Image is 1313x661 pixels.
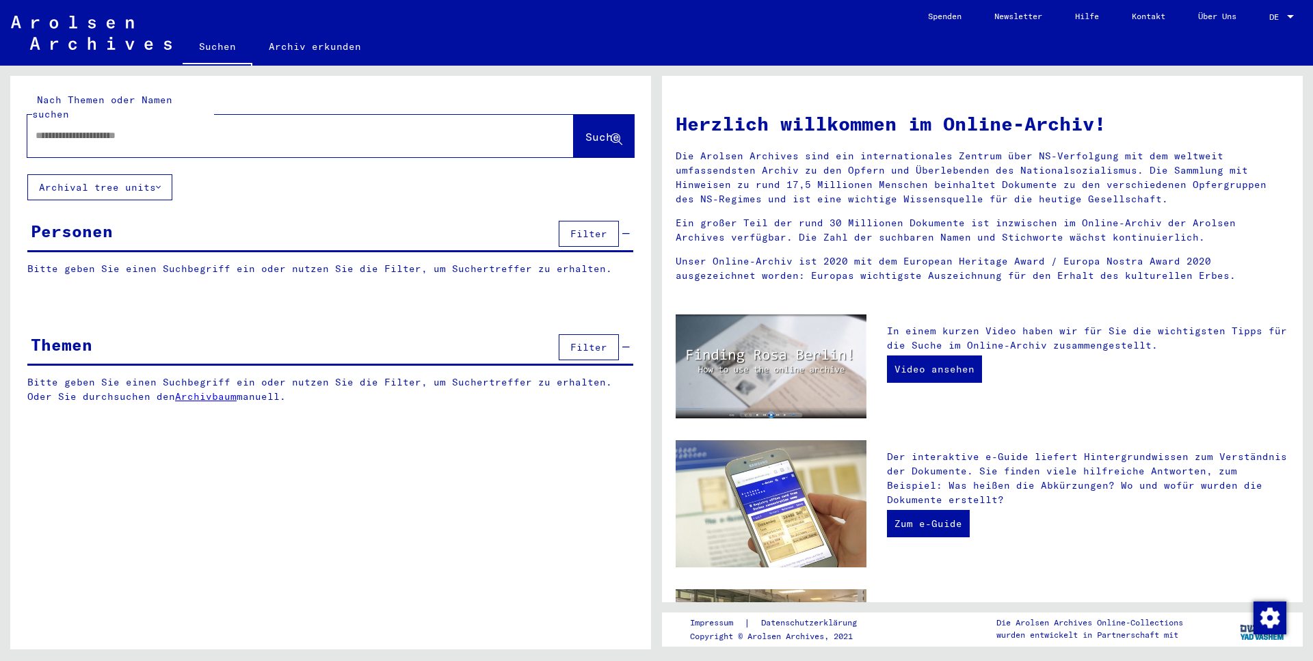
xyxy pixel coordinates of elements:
[1237,612,1288,646] img: yv_logo.png
[676,216,1289,245] p: Ein großer Teil der rund 30 Millionen Dokumente ist inzwischen im Online-Archiv der Arolsen Archi...
[27,375,634,404] p: Bitte geben Sie einen Suchbegriff ein oder nutzen Sie die Filter, um Suchertreffer zu erhalten. O...
[27,174,172,200] button: Archival tree units
[31,332,92,357] div: Themen
[690,616,744,630] a: Impressum
[887,450,1289,507] p: Der interaktive e-Guide liefert Hintergrundwissen zum Verständnis der Dokumente. Sie finden viele...
[175,390,237,403] a: Archivbaum
[559,221,619,247] button: Filter
[996,629,1183,641] p: wurden entwickelt in Partnerschaft mit
[183,30,252,66] a: Suchen
[996,617,1183,629] p: Die Arolsen Archives Online-Collections
[690,616,873,630] div: |
[570,341,607,353] span: Filter
[676,254,1289,283] p: Unser Online-Archiv ist 2020 mit dem European Heritage Award / Europa Nostra Award 2020 ausgezeic...
[32,94,172,120] mat-label: Nach Themen oder Namen suchen
[570,228,607,240] span: Filter
[887,510,970,537] a: Zum e-Guide
[887,324,1289,353] p: In einem kurzen Video haben wir für Sie die wichtigsten Tipps für die Suche im Online-Archiv zusa...
[1254,602,1286,634] img: Zustimmung ändern
[574,115,634,157] button: Suche
[585,130,620,144] span: Suche
[676,314,866,418] img: video.jpg
[887,355,982,383] a: Video ansehen
[676,109,1289,138] h1: Herzlich willkommen im Online-Archiv!
[27,262,633,276] p: Bitte geben Sie einen Suchbegriff ein oder nutzen Sie die Filter, um Suchertreffer zu erhalten.
[750,616,873,630] a: Datenschutzerklärung
[887,599,1289,656] p: Zusätzlich zu Ihrer eigenen Recherche haben Sie die Möglichkeit, eine Anfrage an die Arolsen Arch...
[252,30,377,63] a: Archiv erkunden
[559,334,619,360] button: Filter
[676,149,1289,206] p: Die Arolsen Archives sind ein internationales Zentrum über NS-Verfolgung mit dem weltweit umfasse...
[690,630,873,643] p: Copyright © Arolsen Archives, 2021
[676,440,866,567] img: eguide.jpg
[31,219,113,243] div: Personen
[1269,12,1284,22] span: DE
[11,16,172,50] img: Arolsen_neg.svg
